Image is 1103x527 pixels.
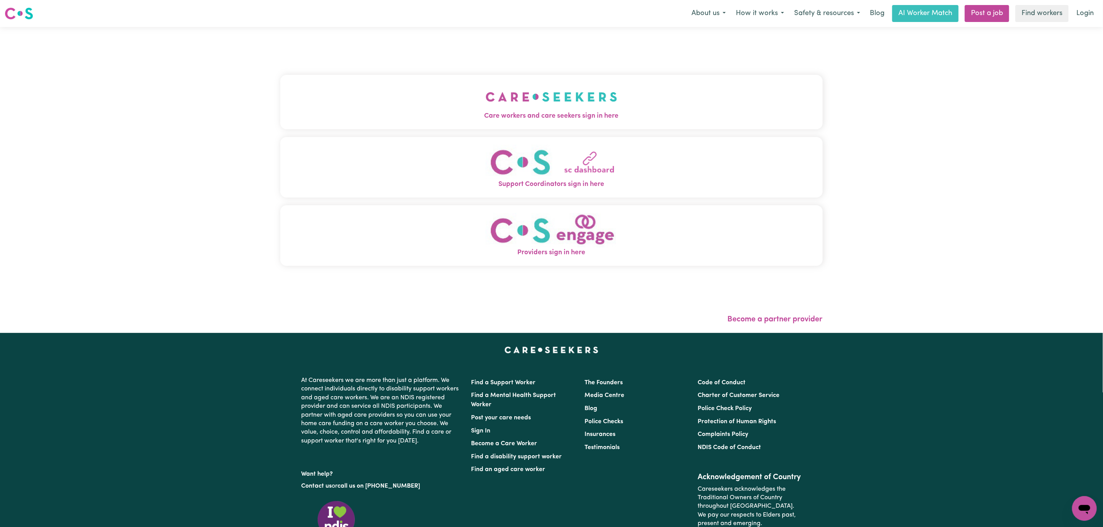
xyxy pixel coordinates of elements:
[698,431,748,437] a: Complaints Policy
[698,380,745,386] a: Code of Conduct
[302,373,462,448] p: At Careseekers we are more than just a platform. We connect individuals directly to disability su...
[280,248,823,258] span: Providers sign in here
[280,75,823,129] button: Care workers and care seekers sign in here
[505,347,598,353] a: Careseekers home page
[280,205,823,266] button: Providers sign in here
[471,415,531,421] a: Post your care needs
[471,454,562,460] a: Find a disability support worker
[698,405,752,412] a: Police Check Policy
[698,444,761,451] a: NDIS Code of Conduct
[585,392,624,399] a: Media Centre
[280,111,823,121] span: Care workers and care seekers sign in here
[302,479,462,493] p: or
[698,419,776,425] a: Protection of Human Rights
[789,5,865,22] button: Safety & resources
[1072,496,1097,521] iframe: Button to launch messaging window, conversation in progress
[5,5,33,22] a: Careseekers logo
[585,380,623,386] a: The Founders
[338,483,420,489] a: call us on [PHONE_NUMBER]
[585,419,623,425] a: Police Checks
[686,5,731,22] button: About us
[302,467,462,478] p: Want help?
[1072,5,1098,22] a: Login
[280,179,823,189] span: Support Coordinators sign in here
[585,405,597,412] a: Blog
[731,5,789,22] button: How it works
[965,5,1009,22] a: Post a job
[1015,5,1069,22] a: Find workers
[471,428,491,434] a: Sign In
[892,5,959,22] a: AI Worker Match
[5,7,33,20] img: Careseekers logo
[585,431,615,437] a: Insurances
[698,473,801,482] h2: Acknowledgement of Country
[865,5,889,22] a: Blog
[471,392,556,408] a: Find a Mental Health Support Worker
[302,483,332,489] a: Contact us
[585,444,620,451] a: Testimonials
[471,380,536,386] a: Find a Support Worker
[471,441,537,447] a: Become a Care Worker
[280,137,823,198] button: Support Coordinators sign in here
[471,466,546,473] a: Find an aged care worker
[728,316,823,323] a: Become a partner provider
[698,392,779,399] a: Charter of Customer Service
